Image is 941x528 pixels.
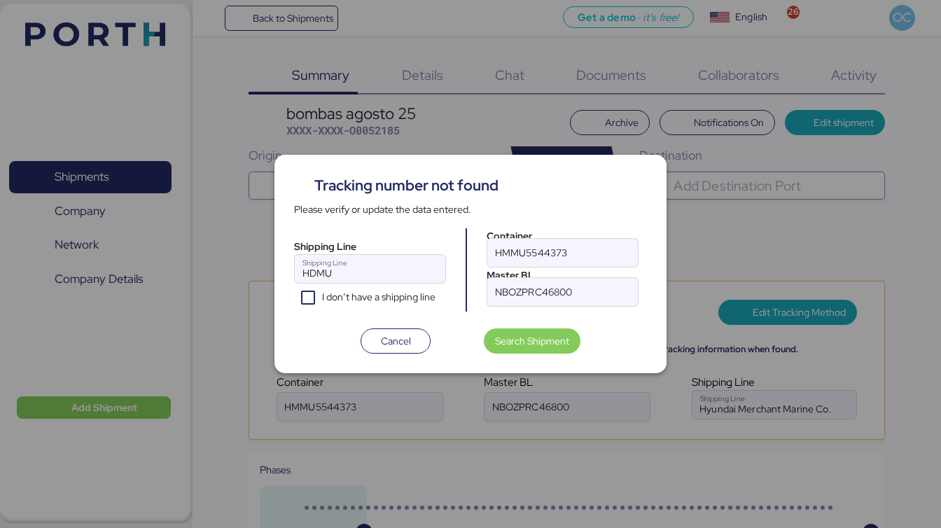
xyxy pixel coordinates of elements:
[294,174,499,197] div: Tracking number not found
[294,284,435,312] div: I don’t have a shipping line
[381,333,411,349] span: Cancel
[294,203,471,216] span: Please verify or update the data entered.
[295,255,419,283] input: Shipping Line
[484,328,580,354] button: Search Shipment
[487,278,638,306] input: Example: 012345678900
[322,290,435,305] div: I don’t have a shipping line
[294,239,446,254] div: Shipping Line
[495,333,569,349] span: Search Shipment
[361,328,431,354] button: Cancel
[487,268,534,281] span: Master BL
[487,239,638,267] input: Example: FSCU1234567
[487,229,532,242] span: Container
